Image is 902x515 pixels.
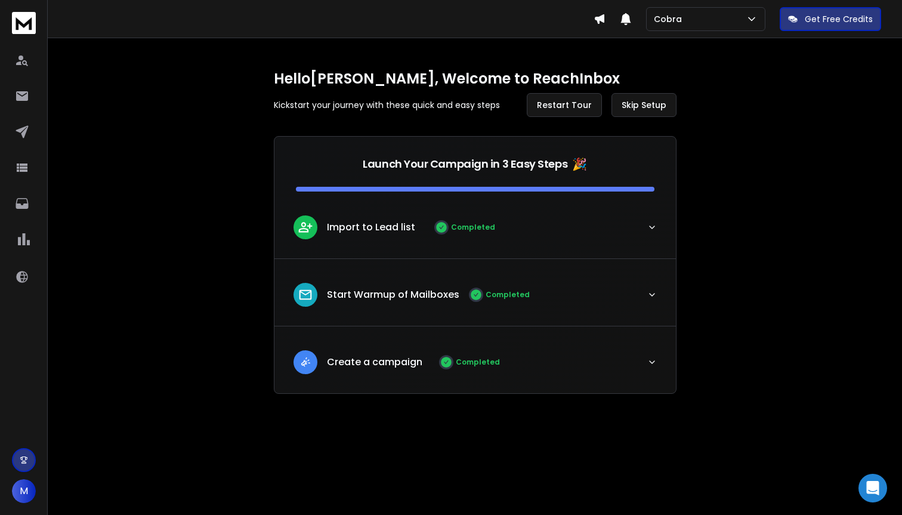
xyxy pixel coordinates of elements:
p: Create a campaign [327,355,422,369]
button: Skip Setup [611,93,676,117]
p: Completed [451,223,495,232]
p: Completed [456,357,500,367]
img: lead [298,220,313,235]
p: Completed [486,290,530,300]
button: M [12,479,36,503]
button: Restart Tour [527,93,602,117]
div: Open Intercom Messenger [858,474,887,502]
p: Cobra [654,13,687,25]
img: lead [298,354,313,369]
p: Get Free Credits [805,13,873,25]
button: leadCreate a campaignCompleted [274,341,676,393]
span: Skip Setup [622,99,666,111]
p: Launch Your Campaign in 3 Easy Steps [363,156,567,172]
img: logo [12,12,36,34]
button: leadStart Warmup of MailboxesCompleted [274,273,676,326]
p: Start Warmup of Mailboxes [327,288,459,302]
p: Kickstart your journey with these quick and easy steps [274,99,500,111]
p: Import to Lead list [327,220,415,235]
span: 🎉 [572,156,587,172]
button: Get Free Credits [780,7,881,31]
h1: Hello [PERSON_NAME] , Welcome to ReachInbox [274,69,676,88]
button: leadImport to Lead listCompleted [274,206,676,258]
img: lead [298,287,313,303]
